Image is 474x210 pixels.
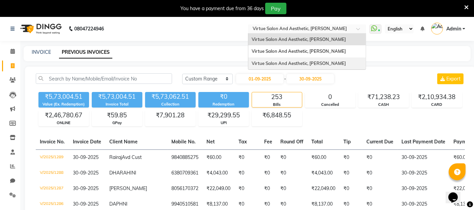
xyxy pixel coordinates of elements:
div: ₹6,848.55 [252,111,302,120]
div: Collection [145,101,196,107]
span: Invoice Date [73,139,101,145]
td: ₹0 [362,165,397,181]
a: INVOICE [32,49,51,55]
input: End Date [287,74,334,84]
td: ₹22,049.00 [202,181,234,196]
span: - [284,75,286,83]
span: 30-09-2025 [73,154,99,160]
span: Last Payment Date [401,139,445,145]
span: Admin [446,25,461,32]
button: Pay [265,3,286,14]
span: Fee [264,139,272,145]
td: 6380709361 [167,165,202,181]
td: ₹0 [234,165,260,181]
span: 30-09-2025 [73,201,99,207]
td: ₹0 [339,165,362,181]
div: Invoice Total [92,101,142,107]
div: ₹5,73,062.51 [145,92,196,101]
td: 9840885275 [167,149,202,165]
span: Virtue Salon And Aesthetic, [PERSON_NAME] [252,61,346,66]
div: ONLINE [39,120,89,126]
span: Tax [239,139,247,145]
span: Current Due [366,139,393,145]
div: You have a payment due from 36 days [180,5,264,12]
div: ₹2,46,780.67 [39,111,89,120]
td: ₹60.00 [202,149,234,165]
td: ₹0 [276,165,307,181]
td: ₹22,049.00 [307,181,339,196]
span: DAPHNI [109,201,128,207]
td: ₹4,043.00 [307,165,339,181]
span: Mobile No. [171,139,196,145]
div: GPay [92,120,142,126]
span: Net [206,139,215,145]
div: CASH [359,102,409,108]
td: ₹0 [339,149,362,165]
td: ₹0 [260,165,276,181]
div: Redemption [198,101,249,107]
td: ₹0 [362,181,397,196]
span: DHARAHINI [109,170,136,176]
div: Bills [252,102,302,108]
span: Round Off [280,139,303,145]
td: ₹0 [339,181,362,196]
td: ₹0 [362,149,397,165]
iframe: chat widget [446,183,467,203]
span: [PERSON_NAME] [109,185,147,191]
div: ₹29,299.55 [199,111,249,120]
div: ₹5,73,004.51 [92,92,142,101]
span: Total [311,139,323,145]
a: PREVIOUS INVOICES [59,46,112,59]
div: ₹0 [198,92,249,101]
div: UPI [199,120,249,126]
td: 30-09-2025 [397,181,449,196]
td: ₹4,043.00 [202,165,234,181]
span: Rairaj [109,154,122,160]
ng-dropdown-panel: Options list [248,33,366,70]
span: Invoice No. [40,139,65,145]
div: ₹59.85 [92,111,142,120]
td: V/2025/1287 [36,181,69,196]
td: ₹60.00 [307,149,339,165]
td: ₹0 [234,181,260,196]
input: Start Date [236,74,283,84]
img: logo [17,19,63,38]
div: 253 [252,92,302,102]
div: Cancelled [305,102,355,108]
td: ₹0 [260,181,276,196]
div: 0 [305,92,355,102]
span: Avd Cust [122,154,142,160]
td: ₹0 [260,149,276,165]
b: 08047224946 [74,19,104,38]
button: Export [437,73,464,84]
td: 30-09-2025 [397,165,449,181]
img: Admin [431,23,443,34]
td: 30-09-2025 [397,149,449,165]
div: ₹71,238.23 [359,92,409,102]
td: ₹0 [276,149,307,165]
td: V/2025/1288 [36,165,69,181]
div: ₹7,901.28 [145,111,195,120]
td: ₹0 [234,149,260,165]
td: 8056170372 [167,181,202,196]
span: Client Name [109,139,138,145]
td: V/2025/1289 [36,149,69,165]
input: Search by Name/Mobile/Email/Invoice No [36,73,172,84]
span: 30-09-2025 [73,185,99,191]
div: ₹2,10,934.38 [412,92,462,102]
div: ₹5,73,004.51 [38,92,89,101]
span: 30-09-2025 [73,170,99,176]
td: ₹0 [276,181,307,196]
span: Tip [343,139,351,145]
span: Virtue Salon And Aesthetic, [PERSON_NAME] [252,37,346,42]
div: CARD [412,102,462,108]
span: Export [446,76,461,82]
span: Virtue Salon And Aesthetic, [PERSON_NAME] [252,48,346,54]
div: Value (Ex. Redemption) [38,101,89,107]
